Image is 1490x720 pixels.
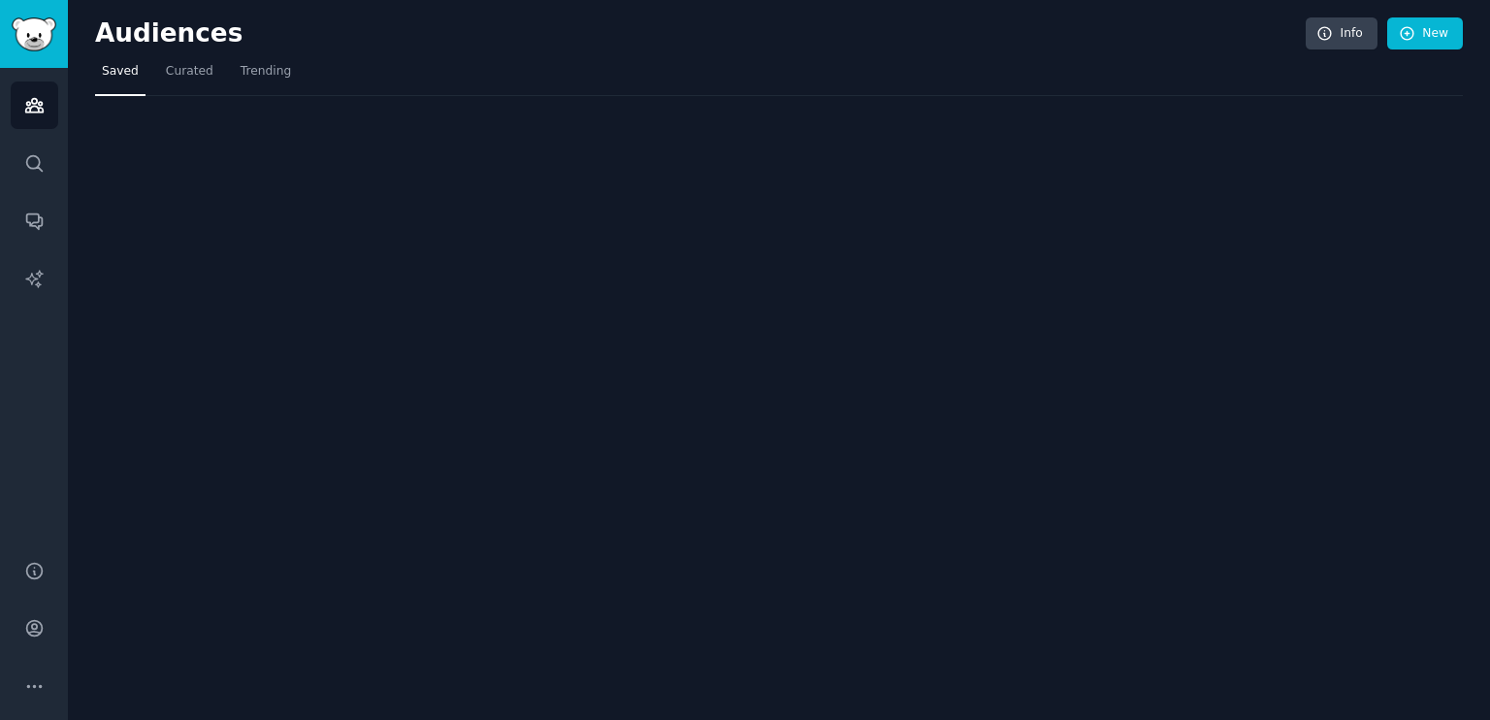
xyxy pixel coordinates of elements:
a: New [1387,17,1463,50]
a: Saved [95,56,146,96]
a: Info [1306,17,1377,50]
img: GummySearch logo [12,17,56,51]
span: Curated [166,63,213,81]
h2: Audiences [95,18,1306,49]
span: Saved [102,63,139,81]
a: Curated [159,56,220,96]
a: Trending [234,56,298,96]
span: Trending [241,63,291,81]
